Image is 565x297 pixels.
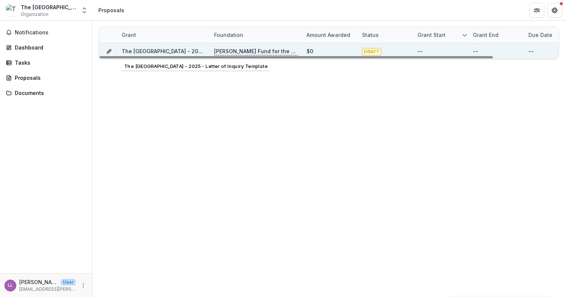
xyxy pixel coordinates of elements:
a: Proposals [3,72,89,84]
div: Foundation [210,27,302,43]
div: Grant end [468,27,524,43]
button: More [79,281,88,290]
div: Dashboard [15,44,83,51]
a: Tasks [3,57,89,69]
span: Notifications [15,30,86,36]
button: Notifications [3,27,89,38]
svg: sorted descending [462,32,468,38]
span: DRAFT [362,48,381,55]
a: The [GEOGRAPHIC_DATA] - 2025 - Letter of Inquiry Template [122,48,277,54]
div: Tasks [15,59,83,66]
div: Amount awarded [302,27,358,43]
p: [PERSON_NAME] [19,278,58,286]
a: Dashboard [3,41,89,54]
div: Grant start [413,31,450,39]
button: Get Help [547,3,562,18]
button: Open entity switcher [79,3,89,18]
p: [EMAIL_ADDRESS][PERSON_NAME][DOMAIN_NAME] [19,286,76,293]
div: -- [473,47,478,55]
div: Grant [117,31,141,39]
div: The [GEOGRAPHIC_DATA] [21,3,76,11]
div: Due Date [524,31,557,39]
button: Grant a079049c-9397-4c48-b5ec-14738e912e31 [103,45,115,57]
div: Proposals [15,74,83,82]
a: Documents [3,87,89,99]
div: Grant start [413,27,468,43]
div: Grant [117,27,210,43]
div: Foundation [210,31,248,39]
div: Status [358,27,413,43]
span: Organization [21,11,48,18]
nav: breadcrumb [95,5,127,16]
button: Partners [530,3,544,18]
div: -- [417,47,423,55]
div: -- [528,47,534,55]
div: Amount awarded [302,31,355,39]
div: Grant end [468,31,503,39]
div: Documents [15,89,83,97]
img: The Schwarzman Animal Medical Center [6,4,18,16]
p: [PERSON_NAME] Fund for the Blind [214,47,298,55]
div: $0 [307,47,313,55]
p: User [61,279,76,286]
div: Proposals [98,6,124,14]
div: Status [358,31,383,39]
div: Linsey LaFrenier [8,283,13,288]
